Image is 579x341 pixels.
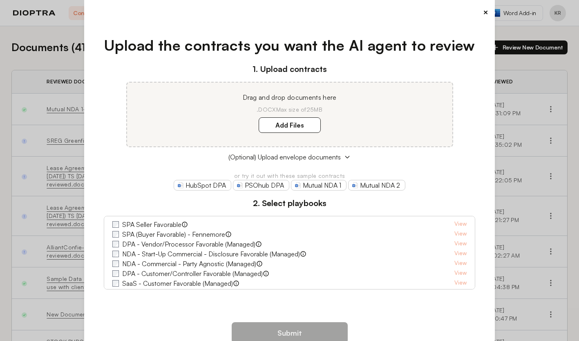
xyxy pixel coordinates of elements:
p: Drag and drop documents here [137,92,443,102]
label: Fennemore Retail Real Estate - Tenant Favorable [122,288,262,298]
button: × [483,7,488,18]
p: or try it out with these sample contracts [104,172,475,180]
label: Add Files [259,117,321,133]
a: View [454,288,467,298]
a: View [454,278,467,288]
h3: 1. Upload contracts [104,63,475,75]
a: View [454,269,467,278]
label: SPA (Buyer Favorable) - Fennemore [122,229,225,239]
a: HubSpot DPA [174,180,231,191]
a: View [454,229,467,239]
a: Mutual NDA 1 [291,180,347,191]
a: View [454,220,467,229]
a: View [454,249,467,259]
button: (Optional) Upload envelope documents [104,152,475,162]
a: PSOhub DPA [233,180,289,191]
label: NDA - Commercial - Party Agnostic (Managed) [122,259,256,269]
a: Mutual NDA 2 [348,180,405,191]
h1: Upload the contracts you want the AI agent to review [104,34,475,56]
span: (Optional) Upload envelope documents [228,152,341,162]
p: .DOCX Max size of 25MB [137,105,443,114]
label: NDA - Start-Up Commercial - Disclosure Favorable (Managed) [122,249,300,259]
a: View [454,239,467,249]
h3: 2. Select playbooks [104,197,475,209]
label: SPA Seller Favorable [122,220,181,229]
a: View [454,259,467,269]
label: DPA - Customer/Controller Favorable (Managed) [122,269,263,278]
label: DPA - Vendor/Processor Favorable (Managed) [122,239,255,249]
label: SaaS - Customer Favorable (Managed) [122,278,233,288]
